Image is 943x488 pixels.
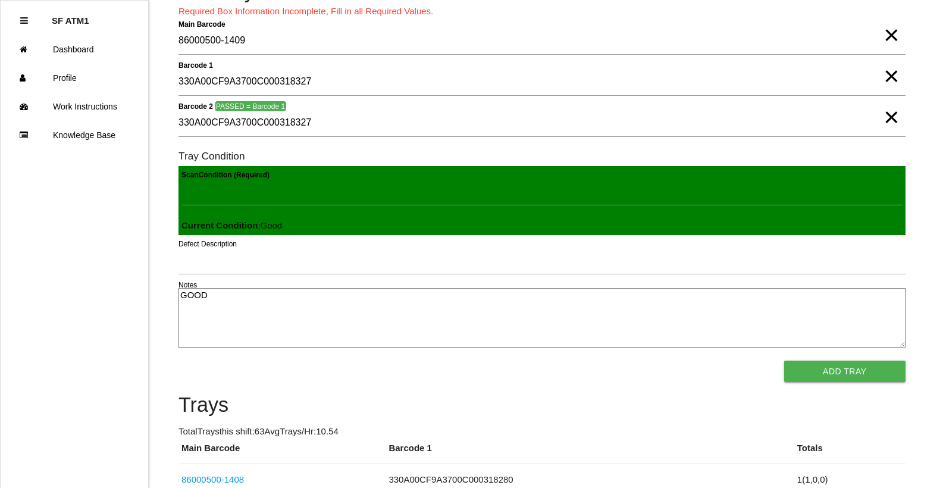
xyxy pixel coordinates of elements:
th: Barcode 1 [386,442,794,464]
b: Scan Condition (Required) [181,170,270,179]
a: Profile [1,64,148,92]
th: Totals [794,442,906,464]
span: : Good [181,220,282,230]
h4: Trays [178,394,906,417]
span: Clear Input [884,52,899,76]
div: Close [20,7,28,35]
b: Main Barcode [178,20,225,28]
a: 86000500-1408 [181,474,244,484]
p: SF ATM1 [52,7,89,26]
span: PASSED = Barcode 1 [215,101,286,111]
a: Knowledge Base [1,121,148,149]
a: Dashboard [1,35,148,64]
b: Barcode 2 [178,102,213,110]
label: Defect Description [178,239,237,249]
p: Required Box Information Incomplete, Fill in all Required Values. [178,5,906,18]
span: Clear Input [884,93,899,117]
a: Work Instructions [1,92,148,121]
label: Notes [178,280,197,290]
button: Add Tray [784,361,906,382]
span: Clear Input [884,11,899,35]
th: Main Barcode [178,442,386,464]
p: Total Trays this shift: 63 Avg Trays /Hr: 10.54 [178,425,906,439]
input: Required [178,27,906,55]
h6: Tray Condition [178,151,906,162]
b: Current Condition [181,220,258,230]
b: Barcode 1 [178,61,213,69]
